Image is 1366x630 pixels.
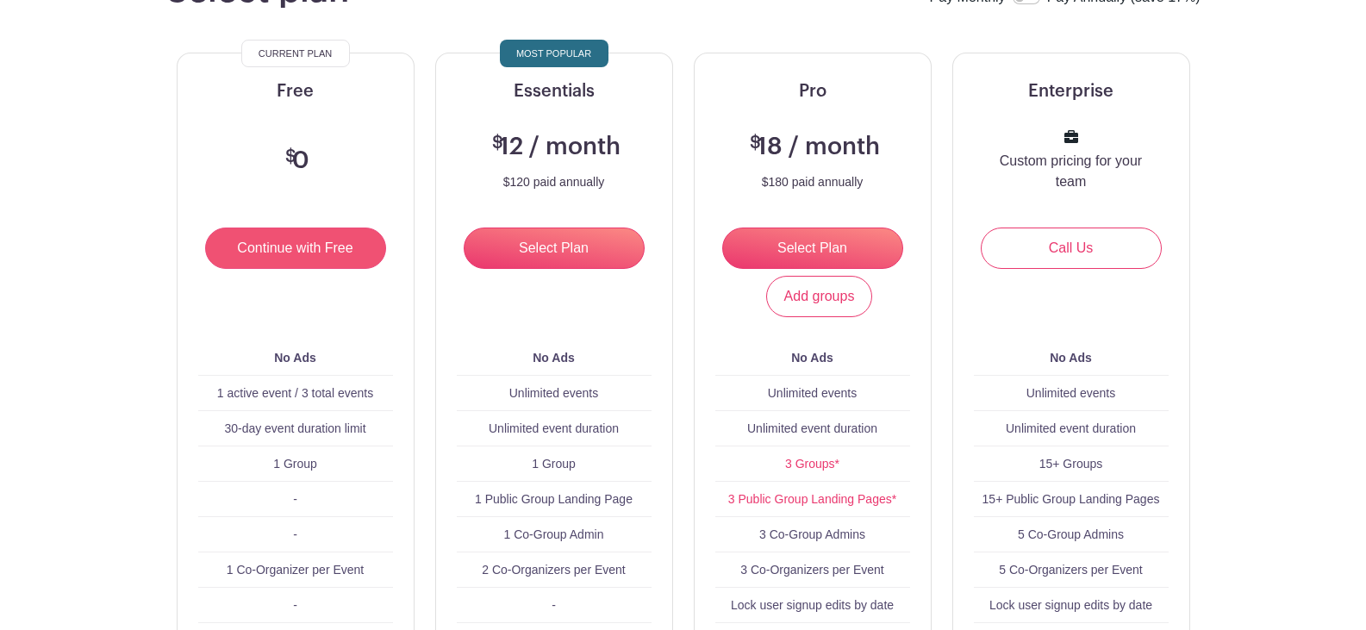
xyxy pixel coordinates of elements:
[457,81,652,102] h5: Essentials
[785,457,839,471] a: 3 Groups*
[552,598,556,612] span: -
[227,563,365,577] span: 1 Co-Organizer per Event
[989,598,1152,612] span: Lock user signup edits by date
[974,81,1169,102] h5: Enterprise
[1050,351,1091,365] b: No Ads
[285,148,296,165] span: $
[766,276,873,317] a: Add groups
[791,351,833,365] b: No Ads
[1026,386,1116,400] span: Unlimited events
[509,386,599,400] span: Unlimited events
[489,421,619,435] span: Unlimited event duration
[488,133,621,162] h3: 12 / month
[217,386,373,400] span: 1 active event / 3 total events
[1006,421,1136,435] span: Unlimited event duration
[728,492,896,506] a: 3 Public Group Landing Pages*
[1018,527,1124,541] span: 5 Co-Group Admins
[981,228,1162,269] a: Call Us
[995,151,1148,192] p: Custom pricing for your team
[475,492,633,506] span: 1 Public Group Landing Page
[281,147,309,176] h3: 0
[745,133,880,162] h3: 18 / month
[982,492,1160,506] span: 15+ Public Group Landing Pages
[999,563,1143,577] span: 5 Co-Organizers per Event
[464,228,645,269] input: Select Plan
[715,81,910,102] h5: Pro
[492,134,503,152] span: $
[750,134,761,152] span: $
[273,457,317,471] span: 1 Group
[293,527,297,541] span: -
[762,176,864,189] p: $180 paid annually
[274,351,315,365] b: No Ads
[259,43,332,64] span: Current Plan
[482,563,626,577] span: 2 Co-Organizers per Event
[731,598,894,612] span: Lock user signup edits by date
[224,421,365,435] span: 30-day event duration limit
[293,492,297,506] span: -
[768,386,858,400] span: Unlimited events
[740,563,884,577] span: 3 Co-Organizers per Event
[516,43,591,64] span: Most Popular
[198,81,393,102] h5: Free
[293,598,297,612] span: -
[503,176,605,189] p: $120 paid annually
[504,527,604,541] span: 1 Co-Group Admin
[533,351,574,365] b: No Ads
[722,228,903,269] input: Select Plan
[532,457,576,471] span: 1 Group
[1039,457,1103,471] span: 15+ Groups
[759,527,865,541] span: 3 Co-Group Admins
[205,228,386,269] input: Continue with Free
[747,421,877,435] span: Unlimited event duration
